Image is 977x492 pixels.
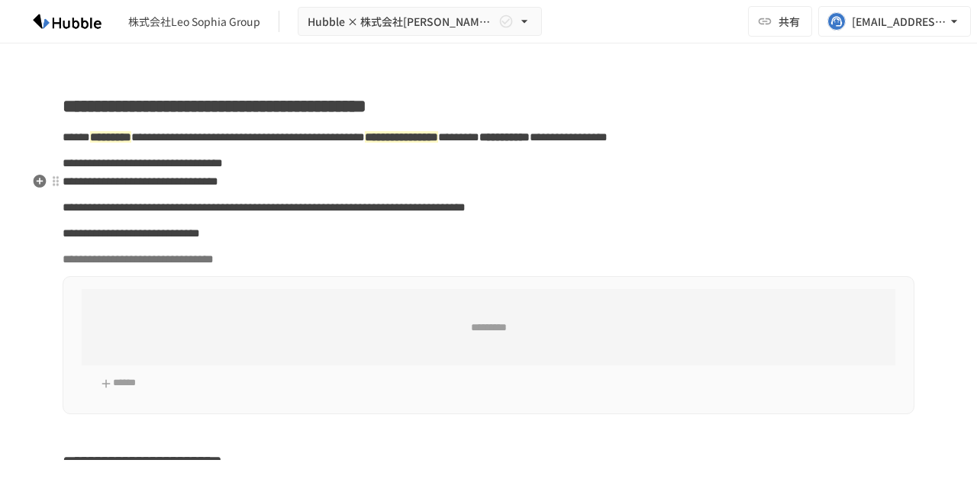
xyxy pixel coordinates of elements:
[18,9,116,34] img: HzDRNkGCf7KYO4GfwKnzITak6oVsp5RHeZBEM1dQFiQ
[779,13,800,30] span: 共有
[818,6,971,37] button: [EMAIL_ADDRESS][DOMAIN_NAME]
[748,6,812,37] button: 共有
[852,12,946,31] div: [EMAIL_ADDRESS][DOMAIN_NAME]
[308,12,495,31] span: Hubble × 株式会社[PERSON_NAME] Group オンボーディングプロジェクト
[298,7,542,37] button: Hubble × 株式会社[PERSON_NAME] Group オンボーディングプロジェクト
[128,14,260,30] div: 株式会社Leo Sophia Group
